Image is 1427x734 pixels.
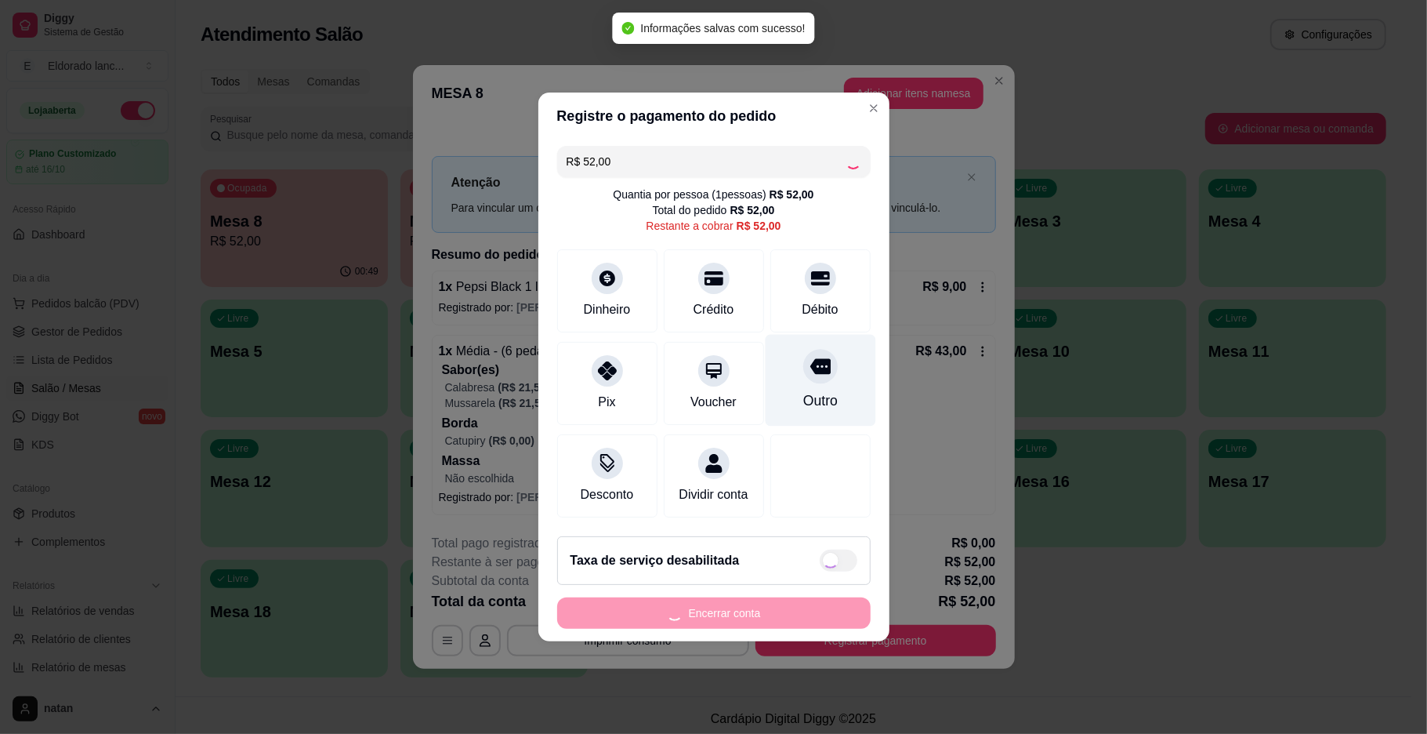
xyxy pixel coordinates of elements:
span: Informações salvas com sucesso! [640,22,805,35]
div: Dinheiro [584,300,631,319]
button: Close [861,96,886,121]
div: Dividir conta [679,485,748,504]
div: Desconto [581,485,634,504]
div: Outro [802,391,837,411]
div: Quantia por pessoa ( 1 pessoas) [613,187,813,202]
div: R$ 52,00 [770,187,814,202]
div: Pix [598,393,615,412]
div: R$ 52,00 [737,218,781,234]
h2: Taxa de serviço desabilitada [570,551,740,570]
header: Registre o pagamento do pedido [538,93,889,140]
div: Restante a cobrar [646,218,781,234]
div: Total do pedido [653,202,775,218]
div: Voucher [690,393,737,412]
span: check-circle [621,22,634,35]
div: Crédito [694,300,734,319]
div: Débito [802,300,838,319]
input: Ex.: hambúrguer de cordeiro [567,146,846,177]
div: Loading [846,154,861,169]
div: R$ 52,00 [730,202,775,218]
